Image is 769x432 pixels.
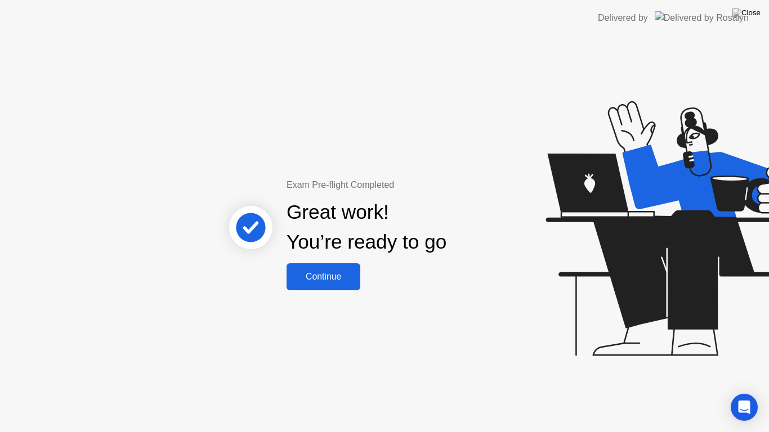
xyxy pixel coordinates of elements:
[655,11,749,24] img: Delivered by Rosalyn
[287,178,519,192] div: Exam Pre-flight Completed
[598,11,648,25] div: Delivered by
[287,197,446,257] div: Great work! You’re ready to go
[731,394,758,421] div: Open Intercom Messenger
[290,272,357,282] div: Continue
[287,263,360,290] button: Continue
[732,8,761,17] img: Close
